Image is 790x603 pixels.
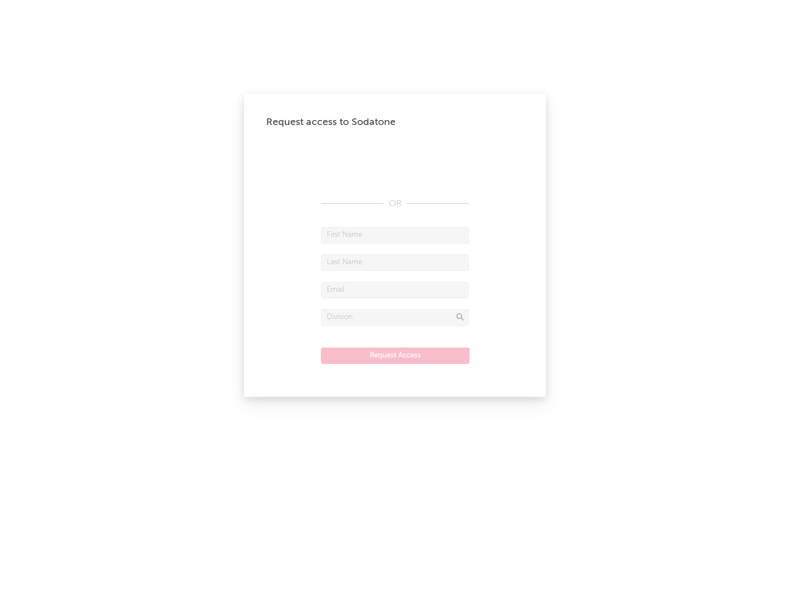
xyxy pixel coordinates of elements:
div: Request access to Sodatone [266,116,524,129]
input: First Name [321,227,469,243]
button: Request Access [321,348,470,364]
input: Last Name [321,254,469,271]
input: Email [321,282,469,298]
div: OR [321,197,469,211]
input: Division [321,309,469,326]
